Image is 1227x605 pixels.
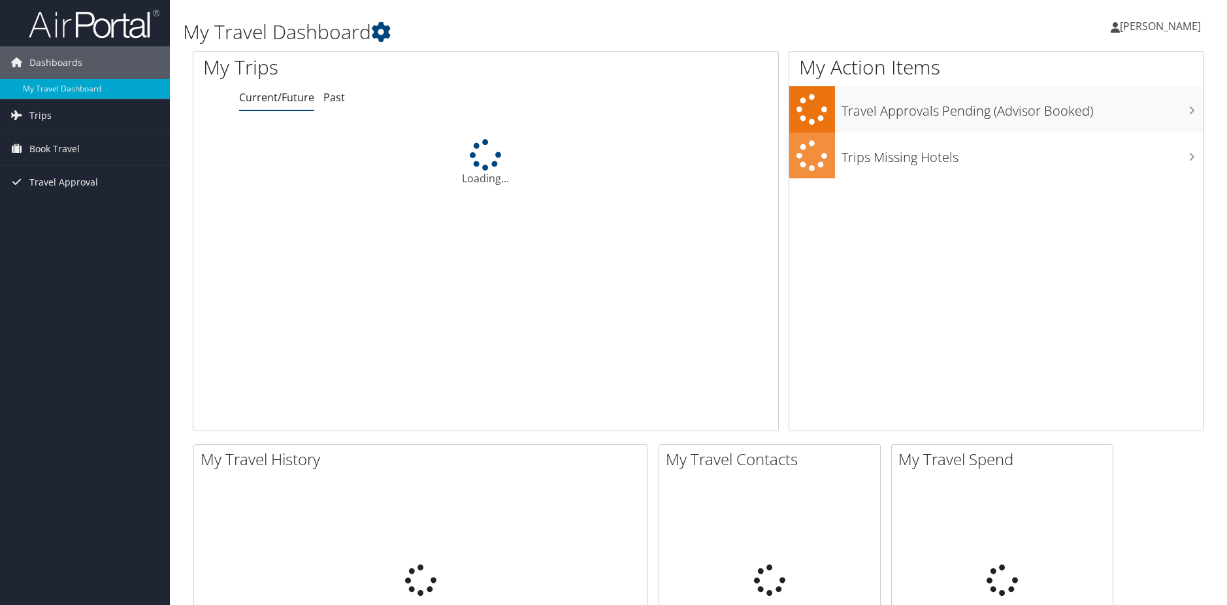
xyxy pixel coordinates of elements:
[323,90,345,105] a: Past
[789,133,1203,179] a: Trips Missing Hotels
[789,86,1203,133] a: Travel Approvals Pending (Advisor Booked)
[29,46,82,79] span: Dashboards
[1120,19,1201,33] span: [PERSON_NAME]
[666,448,880,470] h2: My Travel Contacts
[789,54,1203,81] h1: My Action Items
[898,448,1113,470] h2: My Travel Spend
[842,142,1203,167] h3: Trips Missing Hotels
[29,99,52,132] span: Trips
[183,18,870,46] h1: My Travel Dashboard
[203,54,525,81] h1: My Trips
[193,139,778,186] div: Loading...
[239,90,314,105] a: Current/Future
[842,95,1203,120] h3: Travel Approvals Pending (Advisor Booked)
[29,133,80,165] span: Book Travel
[1111,7,1214,46] a: [PERSON_NAME]
[29,8,159,39] img: airportal-logo.png
[201,448,647,470] h2: My Travel History
[29,166,98,199] span: Travel Approval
